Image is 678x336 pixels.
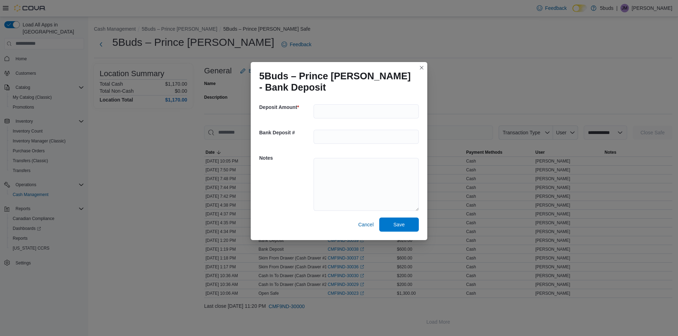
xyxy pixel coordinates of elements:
[259,100,312,114] h5: Deposit Amount
[358,221,374,228] span: Cancel
[355,218,376,232] button: Cancel
[379,218,419,232] button: Save
[259,71,413,93] h1: 5Buds – Prince [PERSON_NAME] - Bank Deposit
[259,126,312,140] h5: Bank Deposit #
[417,63,426,72] button: Closes this modal window
[393,221,405,228] span: Save
[259,151,312,165] h5: Notes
